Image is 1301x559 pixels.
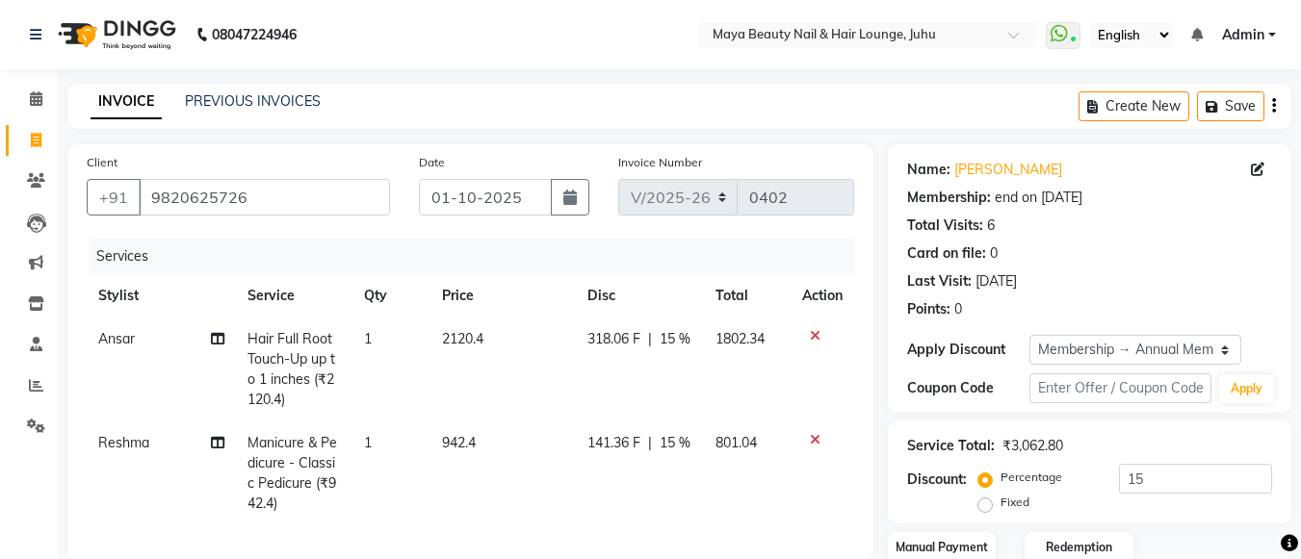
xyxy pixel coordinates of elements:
[87,154,117,171] label: Client
[247,330,335,408] span: Hair Full Root Touch-Up up to 1 inches (₹2120.4)
[907,470,967,490] div: Discount:
[98,330,135,347] span: Ansar
[1001,494,1029,511] label: Fixed
[704,274,792,318] th: Total
[660,433,690,453] span: 15 %
[648,329,652,349] span: |
[576,274,704,318] th: Disc
[995,188,1082,208] div: end on [DATE]
[1046,539,1112,556] label: Redemption
[907,216,983,236] div: Total Visits:
[212,8,297,62] b: 08047224946
[442,434,476,451] span: 942.4
[1002,436,1063,456] div: ₹3,062.80
[185,92,321,110] a: PREVIOUS INVOICES
[907,299,950,319] div: Points:
[954,299,962,319] div: 0
[954,160,1062,180] a: [PERSON_NAME]
[87,274,236,318] th: Stylist
[1197,91,1264,121] button: Save
[618,154,702,171] label: Invoice Number
[364,434,372,451] span: 1
[98,434,149,451] span: Reshma
[1219,374,1274,403] button: Apply
[907,436,995,456] div: Service Total:
[91,85,162,119] a: INVOICE
[791,274,854,318] th: Action
[364,330,372,347] span: 1
[907,378,1028,398] div: Coupon Code
[716,434,757,451] span: 801.04
[139,179,390,216] input: Search by Name/Mobile/Email/Code
[236,274,353,318] th: Service
[907,160,950,180] div: Name:
[87,179,141,216] button: +91
[716,330,765,347] span: 1802.34
[648,433,652,453] span: |
[1079,91,1189,121] button: Create New
[987,216,995,236] div: 6
[660,329,690,349] span: 15 %
[907,340,1028,360] div: Apply Discount
[990,243,998,264] div: 0
[1222,25,1264,45] span: Admin
[587,329,640,349] span: 318.06 F
[976,271,1017,292] div: [DATE]
[89,239,869,274] div: Services
[907,243,986,264] div: Card on file:
[907,188,991,208] div: Membership:
[1001,469,1062,486] label: Percentage
[352,274,430,318] th: Qty
[907,271,972,292] div: Last Visit:
[247,434,337,512] span: Manicure & Pedicure - Classic Pedicure (₹942.4)
[442,330,483,347] span: 2120.4
[49,8,181,62] img: logo
[896,539,988,556] label: Manual Payment
[430,274,576,318] th: Price
[1029,373,1211,403] input: Enter Offer / Coupon Code
[419,154,445,171] label: Date
[587,433,640,453] span: 141.36 F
